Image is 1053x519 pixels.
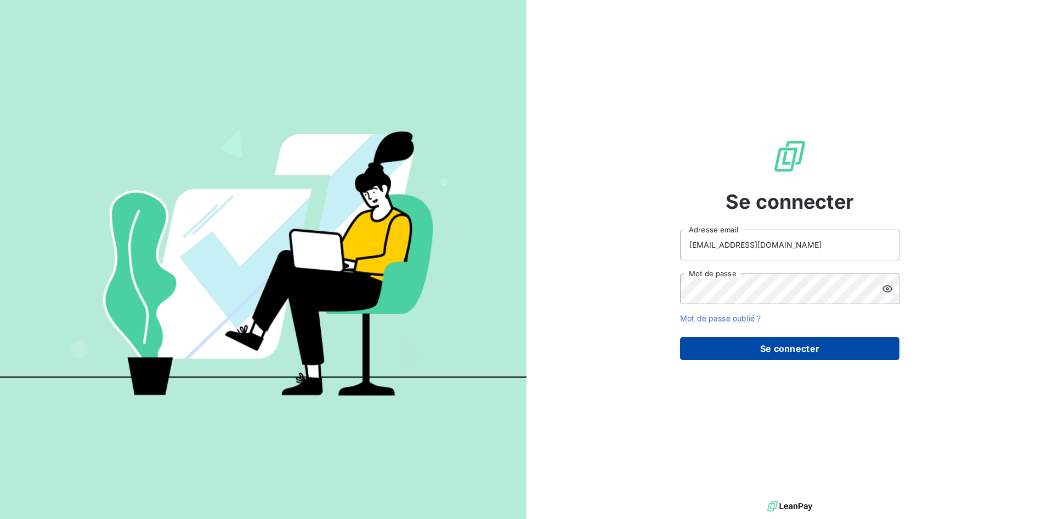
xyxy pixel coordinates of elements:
[680,313,761,323] a: Mot de passe oublié ?
[767,498,812,515] img: logo
[680,230,899,260] input: placeholder
[680,337,899,360] button: Se connecter
[772,139,807,174] img: Logo LeanPay
[726,187,854,216] span: Se connecter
